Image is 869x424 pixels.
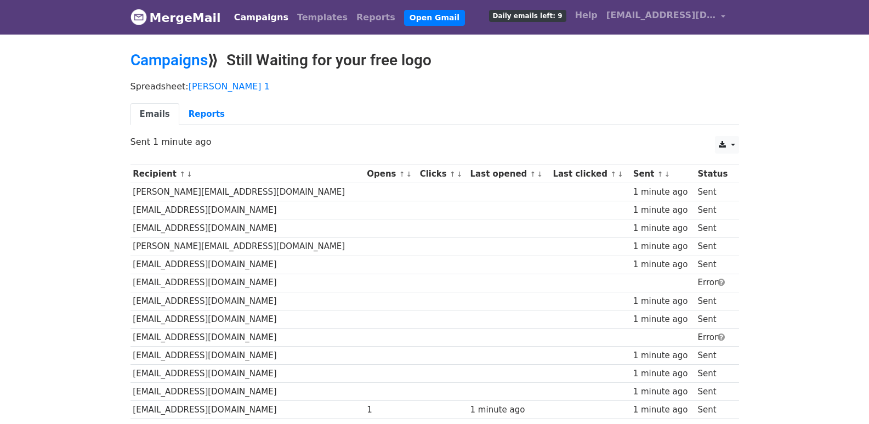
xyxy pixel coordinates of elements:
[633,295,692,308] div: 1 minute ago
[130,347,365,365] td: [EMAIL_ADDRESS][DOMAIN_NAME]
[130,136,739,148] p: Sent 1 minute ago
[633,204,692,217] div: 1 minute ago
[695,256,733,274] td: Sent
[695,401,733,419] td: Sent
[695,219,733,238] td: Sent
[695,347,733,365] td: Sent
[130,9,147,25] img: MergeMail logo
[633,186,692,199] div: 1 minute ago
[695,383,733,401] td: Sent
[657,170,663,178] a: ↑
[695,165,733,183] th: Status
[130,6,221,29] a: MergeMail
[364,165,417,183] th: Opens
[633,222,692,235] div: 1 minute ago
[186,170,192,178] a: ↓
[130,51,208,69] a: Campaigns
[130,292,365,310] td: [EMAIL_ADDRESS][DOMAIN_NAME]
[606,9,716,22] span: [EMAIL_ADDRESS][DOMAIN_NAME]
[633,386,692,398] div: 1 minute ago
[406,170,412,178] a: ↓
[399,170,405,178] a: ↑
[550,165,631,183] th: Last clicked
[468,165,550,183] th: Last opened
[352,7,400,29] a: Reports
[695,292,733,310] td: Sent
[470,404,548,416] div: 1 minute ago
[617,170,623,178] a: ↓
[130,328,365,346] td: [EMAIL_ADDRESS][DOMAIN_NAME]
[602,4,730,30] a: [EMAIL_ADDRESS][DOMAIN_NAME]
[664,170,670,178] a: ↓
[450,170,456,178] a: ↑
[485,4,571,26] a: Daily emails left: 9
[189,81,270,92] a: [PERSON_NAME] 1
[293,7,352,29] a: Templates
[130,383,365,401] td: [EMAIL_ADDRESS][DOMAIN_NAME]
[130,201,365,219] td: [EMAIL_ADDRESS][DOMAIN_NAME]
[610,170,616,178] a: ↑
[130,165,365,183] th: Recipient
[130,81,739,92] p: Spreadsheet:
[130,274,365,292] td: [EMAIL_ADDRESS][DOMAIN_NAME]
[633,258,692,271] div: 1 minute ago
[130,183,365,201] td: [PERSON_NAME][EMAIL_ADDRESS][DOMAIN_NAME]
[633,349,692,362] div: 1 minute ago
[631,165,695,183] th: Sent
[130,51,739,70] h2: ⟫ Still Waiting for your free logo
[633,313,692,326] div: 1 minute ago
[179,103,234,126] a: Reports
[571,4,602,26] a: Help
[130,103,179,126] a: Emails
[633,240,692,253] div: 1 minute ago
[130,310,365,328] td: [EMAIL_ADDRESS][DOMAIN_NAME]
[489,10,566,22] span: Daily emails left: 9
[130,365,365,383] td: [EMAIL_ADDRESS][DOMAIN_NAME]
[130,238,365,256] td: [PERSON_NAME][EMAIL_ADDRESS][DOMAIN_NAME]
[130,219,365,238] td: [EMAIL_ADDRESS][DOMAIN_NAME]
[633,404,692,416] div: 1 minute ago
[457,170,463,178] a: ↓
[633,368,692,380] div: 1 minute ago
[417,165,468,183] th: Clicks
[695,238,733,256] td: Sent
[695,365,733,383] td: Sent
[695,274,733,292] td: Error
[367,404,414,416] div: 1
[695,310,733,328] td: Sent
[695,201,733,219] td: Sent
[130,401,365,419] td: [EMAIL_ADDRESS][DOMAIN_NAME]
[130,256,365,274] td: [EMAIL_ADDRESS][DOMAIN_NAME]
[695,183,733,201] td: Sent
[695,328,733,346] td: Error
[179,170,185,178] a: ↑
[404,10,465,26] a: Open Gmail
[537,170,543,178] a: ↓
[530,170,536,178] a: ↑
[230,7,293,29] a: Campaigns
